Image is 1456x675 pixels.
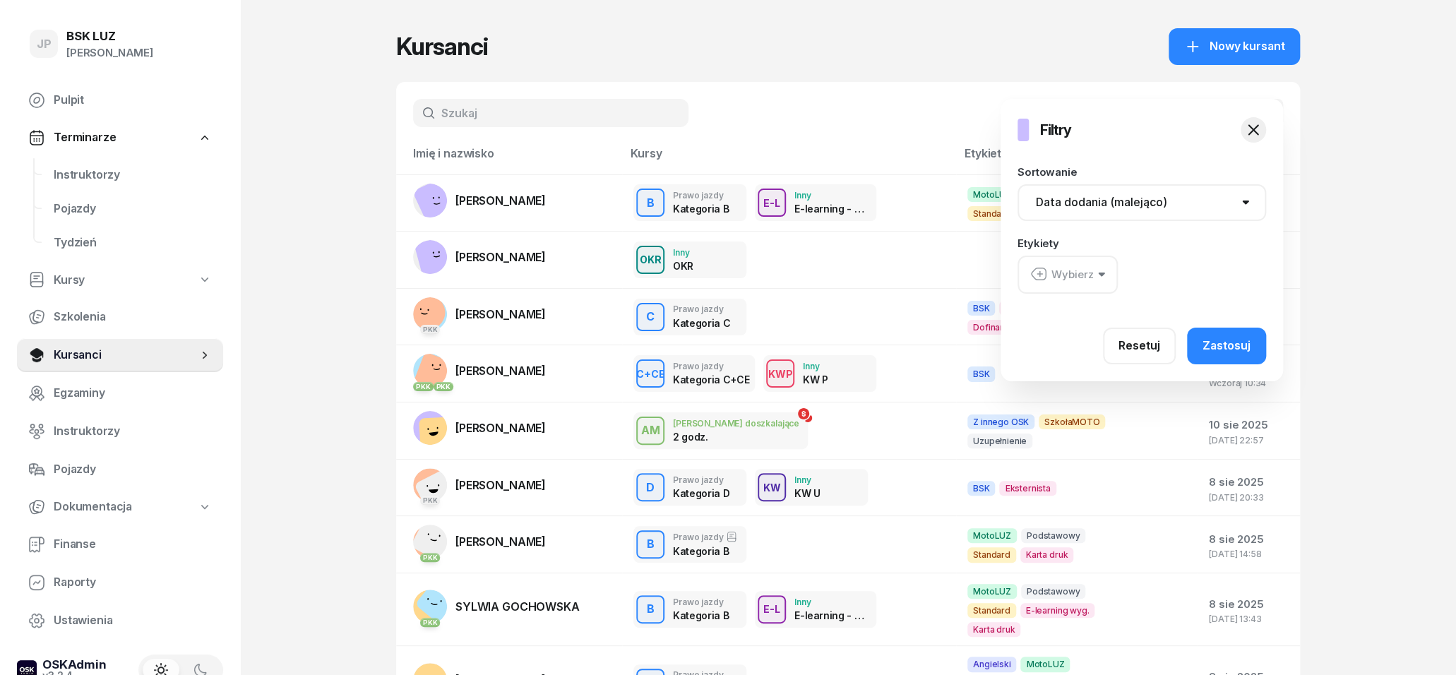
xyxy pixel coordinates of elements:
[1040,119,1071,141] h3: Filtry
[17,453,223,486] a: Pojazdy
[54,271,85,289] span: Kursy
[1018,256,1118,294] button: Wybierz
[42,659,107,671] div: OSKAdmin
[54,460,212,479] span: Pojazdy
[17,604,223,638] a: Ustawienia
[1103,328,1176,364] button: Resetuj
[54,384,212,402] span: Egzaminy
[17,264,223,297] a: Kursy
[54,611,212,630] span: Ustawienia
[37,38,52,50] span: JP
[1210,37,1284,56] span: Nowy kursant
[17,491,223,523] a: Dokumentacja
[17,376,223,410] a: Egzaminy
[42,192,223,226] a: Pojazdy
[396,34,488,59] h1: Kursanci
[54,234,212,252] span: Tydzień
[54,535,212,554] span: Finanse
[54,200,212,218] span: Pojazdy
[54,422,212,441] span: Instruktorzy
[17,338,223,372] a: Kursanci
[54,573,212,592] span: Raporty
[54,166,212,184] span: Instruktorzy
[17,566,223,599] a: Raporty
[1118,337,1160,355] div: Resetuj
[1187,328,1266,364] button: Zastosuj
[1169,28,1300,65] a: Nowy kursant
[17,300,223,334] a: Szkolenia
[17,527,223,561] a: Finanse
[42,158,223,192] a: Instruktorzy
[54,346,198,364] span: Kursanci
[42,226,223,260] a: Tydzień
[66,30,153,42] div: BSK LUZ
[1030,265,1094,284] div: Wybierz
[54,498,132,516] span: Dokumentacja
[66,44,153,62] div: [PERSON_NAME]
[54,129,116,147] span: Terminarze
[17,414,223,448] a: Instruktorzy
[17,83,223,117] a: Pulpit
[54,308,212,326] span: Szkolenia
[17,121,223,154] a: Terminarze
[54,91,212,109] span: Pulpit
[1203,337,1251,355] div: Zastosuj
